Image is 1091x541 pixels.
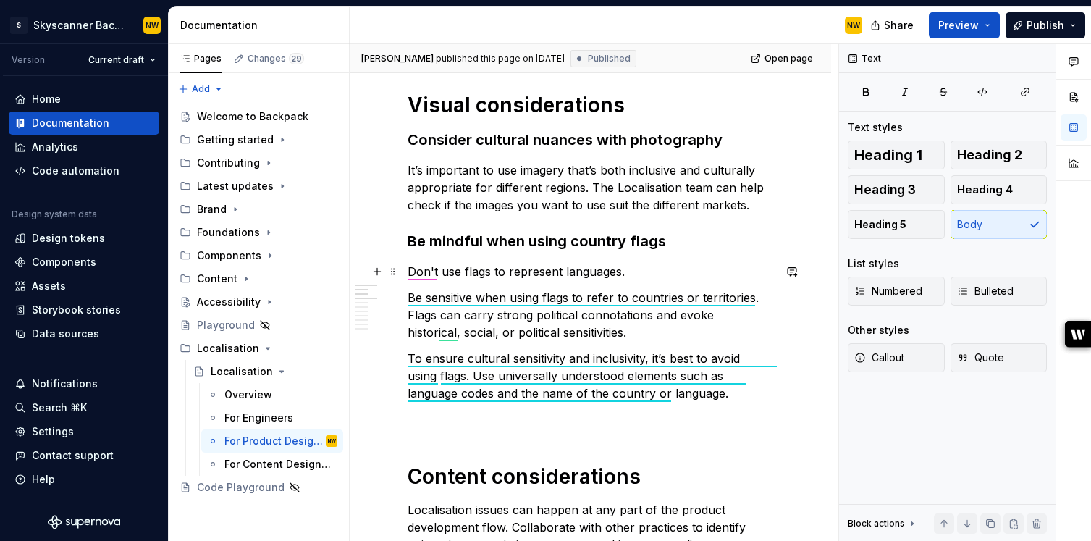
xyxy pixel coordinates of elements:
[1006,12,1085,38] button: Publish
[224,457,334,471] div: For Content Designers
[957,148,1022,162] span: Heading 2
[951,343,1048,372] button: Quote
[32,472,55,487] div: Help
[854,148,922,162] span: Heading 1
[174,337,343,360] div: Localisation
[848,120,903,135] div: Text styles
[32,400,87,415] div: Search ⌘K
[848,518,905,529] div: Block actions
[9,372,159,395] button: Notifications
[88,54,144,66] span: Current draft
[848,141,945,169] button: Heading 1
[197,318,255,332] div: Playground
[848,210,945,239] button: Heading 5
[848,343,945,372] button: Callout
[32,377,98,391] div: Notifications
[32,255,96,269] div: Components
[201,453,343,476] a: For Content Designers
[408,231,773,251] h3: Be mindful when using country flags
[197,109,308,124] div: Welcome to Backpack
[32,116,109,130] div: Documentation
[854,351,904,365] span: Callout
[174,476,343,499] a: Code Playground
[361,53,434,64] span: [PERSON_NAME]
[32,279,66,293] div: Assets
[3,9,165,41] button: SSkyscanner BackpackNW
[248,53,304,64] div: Changes
[174,175,343,198] div: Latest updates
[174,221,343,244] div: Foundations
[197,179,274,193] div: Latest updates
[9,251,159,274] a: Components
[174,290,343,314] a: Accessibility
[224,387,272,402] div: Overview
[328,434,336,448] div: NW
[9,298,159,322] a: Storybook stories
[847,20,860,31] div: NW
[408,350,773,402] p: To ensure cultural sensitivity and inclusivity, it’s best to avoid using flags. Use universally u...
[938,18,979,33] span: Preview
[848,175,945,204] button: Heading 3
[884,18,914,33] span: Share
[848,277,945,306] button: Numbered
[929,12,1000,38] button: Preview
[1027,18,1064,33] span: Publish
[854,183,916,197] span: Heading 3
[848,513,918,534] div: Block actions
[197,248,261,263] div: Components
[764,53,813,64] span: Open page
[32,448,114,463] div: Contact support
[174,105,343,128] a: Welcome to Backpack
[10,17,28,34] div: S
[408,289,773,341] p: Be sensitive when using flags to refer to countries or territories. Flags can carry strong politi...
[32,231,105,246] div: Design tokens
[9,227,159,250] a: Design tokens
[408,92,773,118] h1: Visual considerations
[848,323,909,337] div: Other styles
[32,424,74,439] div: Settings
[201,429,343,453] a: For Product DesignersNW
[197,156,260,170] div: Contributing
[174,314,343,337] a: Playground
[32,92,61,106] div: Home
[957,284,1014,298] span: Bulleted
[201,383,343,406] a: Overview
[197,225,260,240] div: Foundations
[188,360,343,383] a: Localisation
[9,468,159,491] button: Help
[180,53,222,64] div: Pages
[9,112,159,135] a: Documentation
[201,406,343,429] a: For Engineers
[180,18,343,33] div: Documentation
[32,303,121,317] div: Storybook stories
[408,162,773,214] p: It’s important to use imagery that’s both inclusive and culturally appropriate for different regi...
[174,79,228,99] button: Add
[174,198,343,221] div: Brand
[224,434,323,448] div: For Product Designers
[951,277,1048,306] button: Bulleted
[9,322,159,345] a: Data sources
[12,209,97,220] div: Design system data
[174,128,343,151] div: Getting started
[174,267,343,290] div: Content
[48,515,120,529] a: Supernova Logo
[197,480,285,495] div: Code Playground
[82,50,162,70] button: Current draft
[408,130,773,150] h3: Consider cultural nuances with photography
[9,420,159,443] a: Settings
[197,272,237,286] div: Content
[32,327,99,341] div: Data sources
[197,202,227,217] div: Brand
[854,217,906,232] span: Heading 5
[408,263,773,280] p: Don't use flags to represent languages.
[957,351,1004,365] span: Quote
[848,256,899,271] div: List styles
[32,164,119,178] div: Code automation
[289,53,304,64] span: 29
[951,175,1048,204] button: Heading 4
[174,151,343,175] div: Contributing
[174,105,343,499] div: Page tree
[408,464,773,490] h1: Content considerations
[951,141,1048,169] button: Heading 2
[33,18,126,33] div: Skyscanner Backpack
